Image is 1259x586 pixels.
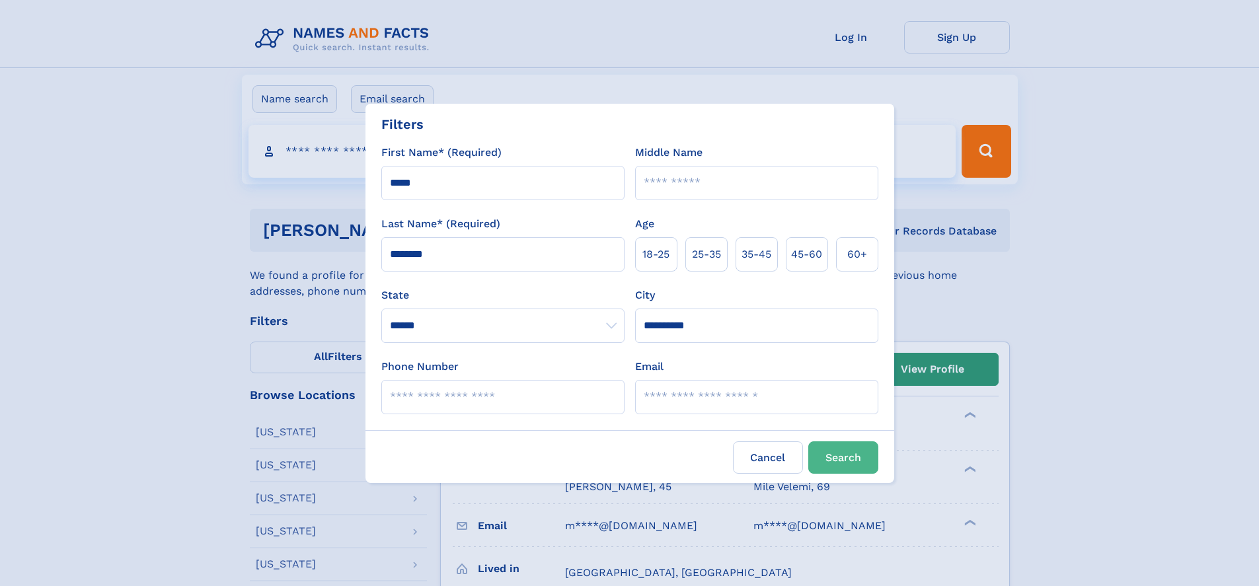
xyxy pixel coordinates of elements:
[635,145,703,161] label: Middle Name
[808,441,878,474] button: Search
[381,145,502,161] label: First Name* (Required)
[847,246,867,262] span: 60+
[791,246,822,262] span: 45‑60
[635,287,655,303] label: City
[635,216,654,232] label: Age
[381,114,424,134] div: Filters
[381,287,625,303] label: State
[635,359,664,375] label: Email
[733,441,803,474] label: Cancel
[742,246,771,262] span: 35‑45
[381,359,459,375] label: Phone Number
[381,216,500,232] label: Last Name* (Required)
[642,246,669,262] span: 18‑25
[692,246,721,262] span: 25‑35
